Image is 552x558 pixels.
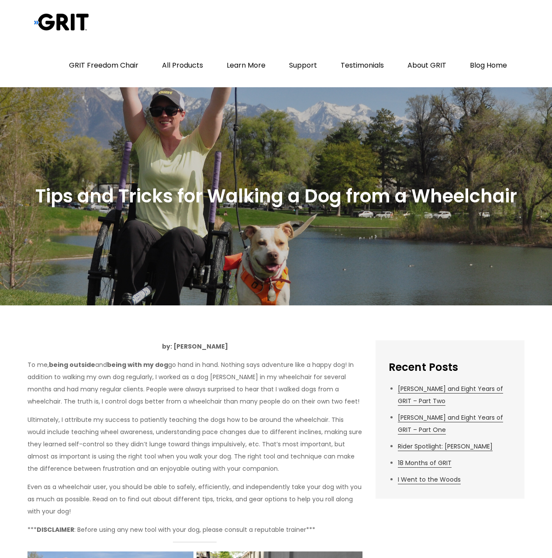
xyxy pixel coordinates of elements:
a: [PERSON_NAME] and Eight Years of GRIT – Part One [398,413,503,435]
strong: being with my dog [107,360,168,369]
a: All Products [151,44,214,87]
p: Ultimately, I attribute my success to patiently teaching the dogs how to be around the wheelchair... [28,414,362,475]
a: Rider Spotlight: [PERSON_NAME] [398,442,493,451]
img: Grit Blog [34,13,89,31]
nav: Primary Menu [58,44,518,87]
strong: being outside [49,360,95,369]
a: 18 Months of GRIT [398,459,452,468]
p: Even as a wheelchair user, you should be able to safely, efficiently, and independently take your... [28,481,362,517]
a: Blog Home [459,44,518,87]
a: GRIT Freedom Chair [58,44,149,87]
a: Testimonials [330,44,395,87]
p: To me, and go hand in hand. Nothing says adventure like a happy dog! In addition to walking my ow... [28,359,362,407]
h2: Tips and Tricks for Walking a Dog from a Wheelchair [35,185,517,209]
strong: by: [PERSON_NAME] [162,342,228,351]
h2: Recent Posts [389,360,511,374]
a: Support [278,44,328,87]
a: [PERSON_NAME] and Eight Years of GRIT – Part Two [398,384,503,406]
a: I Went to the Woods [398,475,461,484]
a: About GRIT [397,44,457,87]
a: Learn More [216,44,276,87]
p: *** : Before using any new tool with your dog, please consult a reputable trainer*** [28,524,362,536]
strong: DISCLAIMER [37,525,74,534]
